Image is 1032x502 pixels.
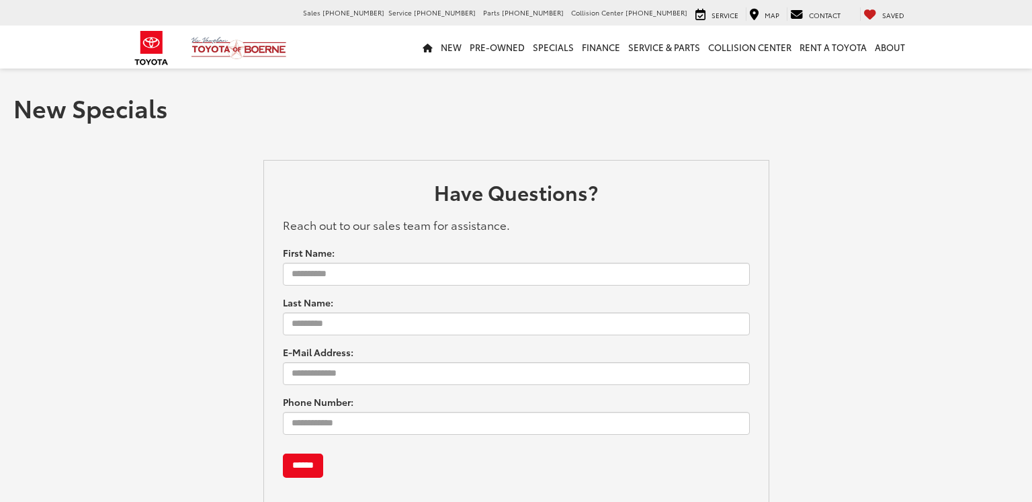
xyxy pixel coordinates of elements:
[283,395,353,409] label: Phone Number:
[860,7,908,21] a: My Saved Vehicles
[626,7,687,17] span: [PHONE_NUMBER]
[882,10,904,20] span: Saved
[283,296,333,309] label: Last Name:
[283,216,750,233] p: Reach out to our sales team for assistance.
[871,26,909,69] a: About
[483,7,500,17] span: Parts
[787,7,844,21] a: Contact
[126,26,177,70] img: Toyota
[712,10,738,20] span: Service
[502,7,564,17] span: [PHONE_NUMBER]
[624,26,704,69] a: Service & Parts: Opens in a new tab
[437,26,466,69] a: New
[746,7,783,21] a: Map
[466,26,529,69] a: Pre-Owned
[414,7,476,17] span: [PHONE_NUMBER]
[529,26,578,69] a: Specials
[13,94,1019,121] h1: New Specials
[322,7,384,17] span: [PHONE_NUMBER]
[283,246,335,259] label: First Name:
[419,26,437,69] a: Home
[704,26,795,69] a: Collision Center
[283,345,353,359] label: E-Mail Address:
[571,7,623,17] span: Collision Center
[388,7,412,17] span: Service
[283,181,750,210] h2: Have Questions?
[191,36,287,60] img: Vic Vaughan Toyota of Boerne
[692,7,742,21] a: Service
[795,26,871,69] a: Rent a Toyota
[303,7,320,17] span: Sales
[809,10,841,20] span: Contact
[765,10,779,20] span: Map
[578,26,624,69] a: Finance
